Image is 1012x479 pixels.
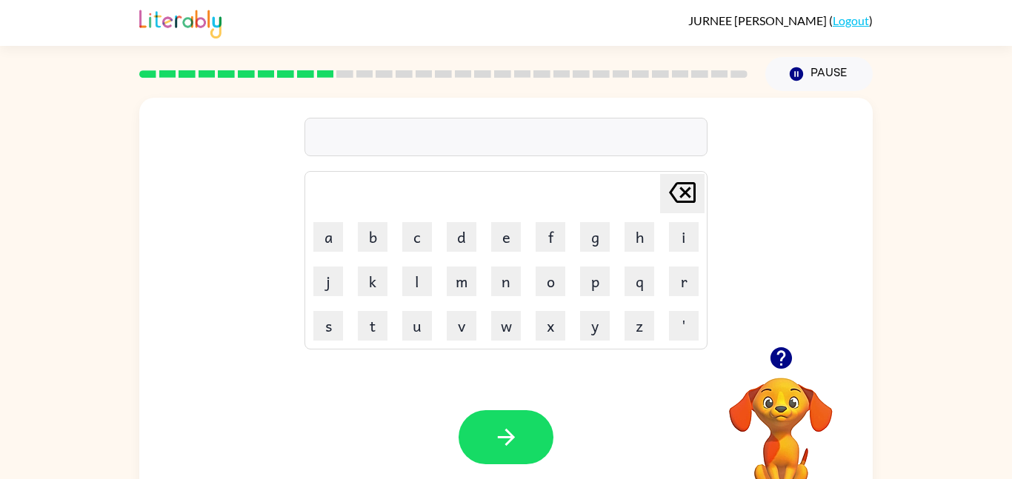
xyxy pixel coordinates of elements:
button: o [536,267,565,296]
button: z [625,311,654,341]
button: a [313,222,343,252]
span: JURNEE [PERSON_NAME] [688,13,829,27]
a: Logout [833,13,869,27]
img: Literably [139,6,222,38]
button: c [402,222,432,252]
button: f [536,222,565,252]
button: x [536,311,565,341]
button: t [358,311,387,341]
button: m [447,267,476,296]
button: i [669,222,699,252]
button: y [580,311,610,341]
button: e [491,222,521,252]
div: ( ) [688,13,873,27]
button: u [402,311,432,341]
button: w [491,311,521,341]
button: g [580,222,610,252]
button: p [580,267,610,296]
button: k [358,267,387,296]
button: q [625,267,654,296]
button: v [447,311,476,341]
button: r [669,267,699,296]
button: b [358,222,387,252]
button: l [402,267,432,296]
button: n [491,267,521,296]
button: s [313,311,343,341]
button: d [447,222,476,252]
button: j [313,267,343,296]
button: Pause [765,57,873,91]
button: ' [669,311,699,341]
button: h [625,222,654,252]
